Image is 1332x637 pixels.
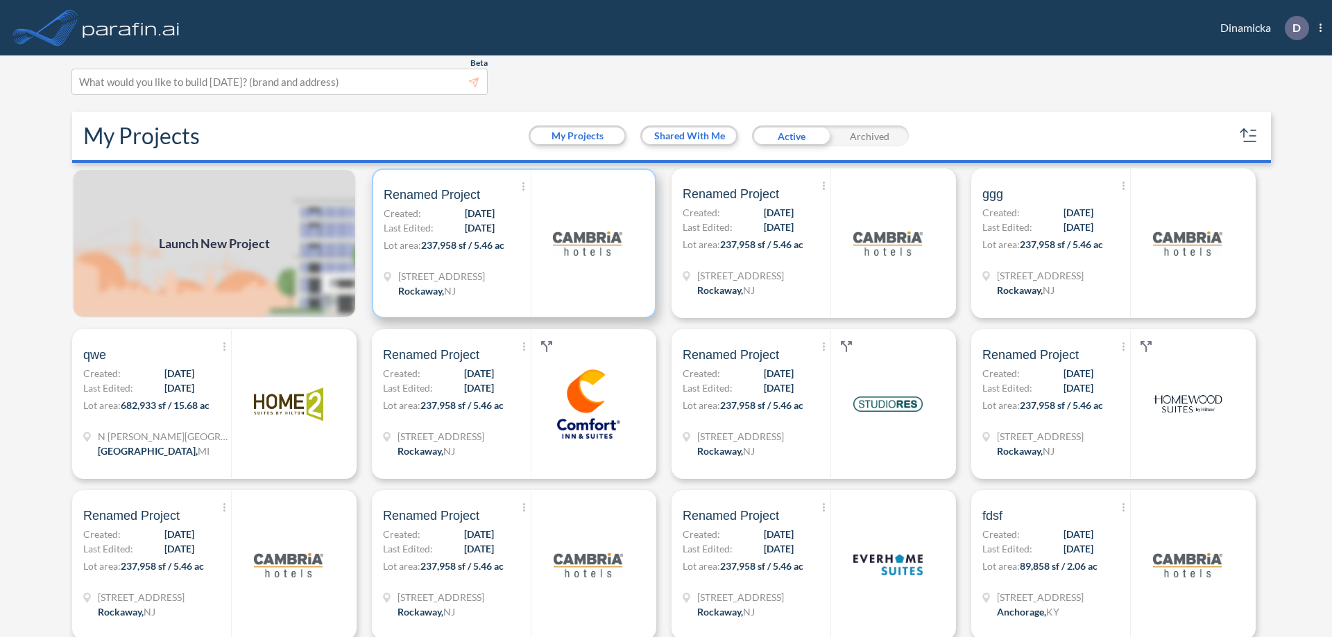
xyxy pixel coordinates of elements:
[398,444,455,458] div: Rockaway, NJ
[83,527,121,541] span: Created:
[72,168,357,318] a: Launch New Project
[697,444,755,458] div: Rockaway, NJ
[982,507,1002,524] span: fdsf
[697,283,755,297] div: Rockaway, NJ
[398,283,456,298] div: Rockaway, NJ
[982,205,1020,220] span: Created:
[1153,209,1222,278] img: logo
[398,445,443,457] span: Rockaway ,
[697,429,784,444] span: 321 Mt Hope Ave
[743,445,755,457] span: NJ
[697,604,755,619] div: Rockaway, NJ
[398,604,455,619] div: Rockaway, NJ
[642,128,736,144] button: Shared With Me
[1064,541,1093,556] span: [DATE]
[98,604,155,619] div: Rockaway, NJ
[982,220,1032,234] span: Last Edited:
[470,58,488,69] span: Beta
[420,399,504,411] span: 237,958 sf / 5.46 ac
[982,541,1032,556] span: Last Edited:
[982,560,1020,572] span: Lot area:
[982,399,1020,411] span: Lot area:
[683,541,733,556] span: Last Edited:
[159,234,270,253] span: Launch New Project
[997,590,1084,604] span: 1899 Evergreen Rd
[98,606,144,618] span: Rockaway ,
[443,445,455,457] span: NJ
[683,366,720,381] span: Created:
[384,220,434,235] span: Last Edited:
[982,347,1079,363] span: Renamed Project
[683,527,720,541] span: Created:
[83,381,133,395] span: Last Edited:
[997,604,1059,619] div: Anchorage, KY
[83,560,121,572] span: Lot area:
[683,560,720,572] span: Lot area:
[98,445,198,457] span: [GEOGRAPHIC_DATA] ,
[683,507,779,524] span: Renamed Project
[764,205,794,220] span: [DATE]
[830,125,909,146] div: Archived
[1043,445,1054,457] span: NJ
[697,268,784,283] span: 321 Mt Hope Ave
[997,444,1054,458] div: Rockaway, NJ
[997,284,1043,296] span: Rockaway ,
[683,347,779,363] span: Renamed Project
[997,445,1043,457] span: Rockaway ,
[683,381,733,395] span: Last Edited:
[464,366,494,381] span: [DATE]
[398,269,485,283] span: 321 Mt Hope Ave
[764,381,794,395] span: [DATE]
[121,560,204,572] span: 237,958 sf / 5.46 ac
[982,186,1003,202] span: ggg
[853,369,923,439] img: logo
[254,369,323,439] img: logo
[383,381,433,395] span: Last Edited:
[683,220,733,234] span: Last Edited:
[720,399,803,411] span: 237,958 sf / 5.46 ac
[121,399,210,411] span: 682,933 sf / 15.68 ac
[683,186,779,202] span: Renamed Project
[982,527,1020,541] span: Created:
[1064,527,1093,541] span: [DATE]
[144,606,155,618] span: NJ
[1064,366,1093,381] span: [DATE]
[384,206,421,220] span: Created:
[1238,125,1260,147] button: sort
[164,541,194,556] span: [DATE]
[444,285,456,297] span: NJ
[1292,21,1301,34] p: D
[443,606,455,618] span: NJ
[764,220,794,234] span: [DATE]
[254,530,323,600] img: logo
[683,238,720,250] span: Lot area:
[1043,284,1054,296] span: NJ
[1020,238,1103,250] span: 237,958 sf / 5.46 ac
[1153,530,1222,600] img: logo
[384,186,480,203] span: Renamed Project
[398,590,484,604] span: 321 Mt Hope Ave
[98,590,185,604] span: 321 Mt Hope Ave
[198,445,210,457] span: MI
[743,284,755,296] span: NJ
[1020,399,1103,411] span: 237,958 sf / 5.46 ac
[384,239,421,251] span: Lot area:
[383,560,420,572] span: Lot area:
[743,606,755,618] span: NJ
[697,590,784,604] span: 321 Mt Hope Ave
[164,527,194,541] span: [DATE]
[80,14,182,42] img: logo
[83,347,106,363] span: qwe
[465,220,495,235] span: [DATE]
[420,560,504,572] span: 237,958 sf / 5.46 ac
[764,366,794,381] span: [DATE]
[1064,220,1093,234] span: [DATE]
[997,429,1084,444] span: 321 Mt Hope Ave
[1020,560,1098,572] span: 89,858 sf / 2.06 ac
[997,606,1046,618] span: Anchorage ,
[720,560,803,572] span: 237,958 sf / 5.46 ac
[853,530,923,600] img: logo
[83,366,121,381] span: Created:
[1046,606,1059,618] span: KY
[697,284,743,296] span: Rockaway ,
